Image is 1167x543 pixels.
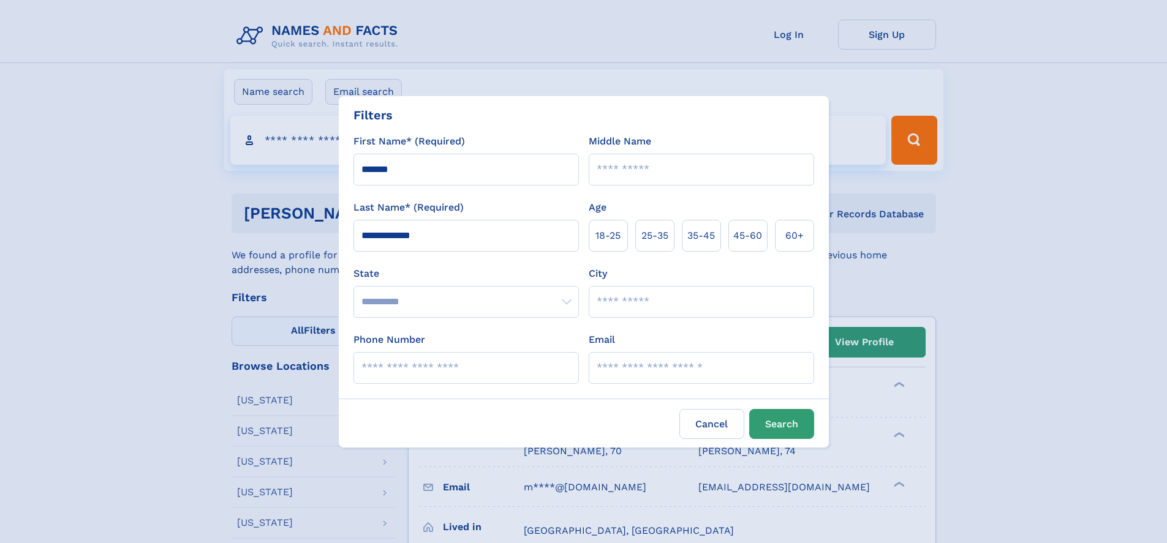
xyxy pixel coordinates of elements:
label: Age [589,200,606,215]
div: Filters [353,106,393,124]
label: Middle Name [589,134,651,149]
span: 60+ [785,228,804,243]
label: Email [589,332,615,347]
span: 25‑35 [641,228,668,243]
label: Cancel [679,409,744,439]
label: State [353,266,579,281]
span: 18‑25 [595,228,621,243]
label: Phone Number [353,332,425,347]
label: First Name* (Required) [353,134,465,149]
button: Search [749,409,814,439]
span: 45‑60 [733,228,762,243]
label: City [589,266,607,281]
span: 35‑45 [687,228,715,243]
label: Last Name* (Required) [353,200,464,215]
